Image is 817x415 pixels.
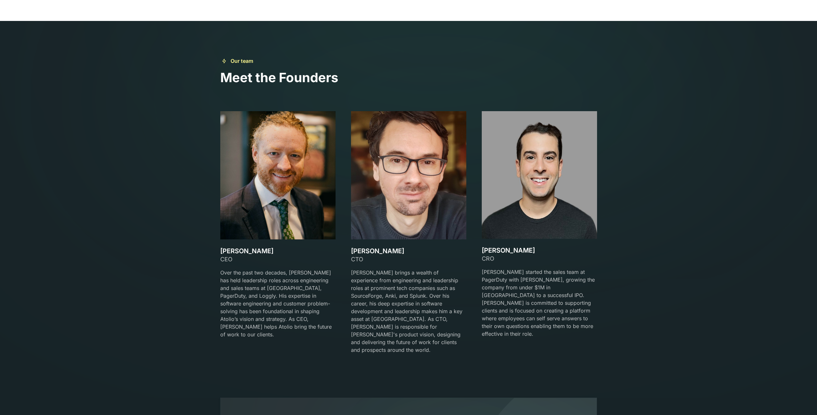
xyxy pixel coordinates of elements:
p: Over the past two decades, [PERSON_NAME] has held leadership roles across engineering and sales t... [220,269,336,338]
div: CRO [482,254,597,263]
div: CTO [351,255,466,264]
iframe: Chat Widget [785,384,817,415]
div: Our team [231,57,253,65]
h3: [PERSON_NAME] [482,246,597,254]
h3: [PERSON_NAME] [220,247,336,255]
img: team [351,111,466,239]
div: CEO [220,255,336,264]
p: [PERSON_NAME] brings a wealth of experience from engineering and leadership roles at prominent te... [351,269,466,354]
img: team [220,111,336,239]
p: [PERSON_NAME] started the sales team at PagerDuty with [PERSON_NAME], growing the company from un... [482,268,597,338]
h2: Meet the Founders [220,70,597,85]
img: team [482,111,597,239]
h3: [PERSON_NAME] [351,247,466,255]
